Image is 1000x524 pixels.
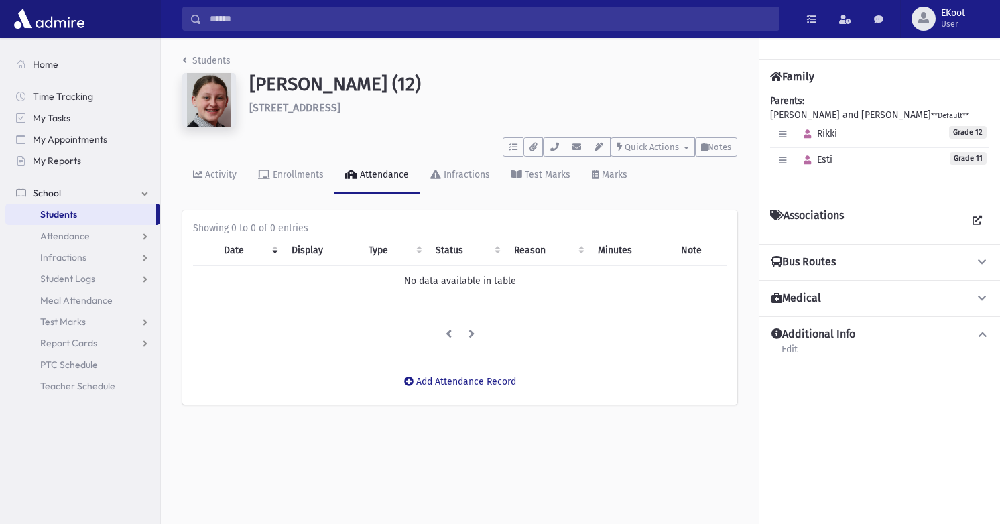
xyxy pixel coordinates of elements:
[420,157,501,194] a: Infractions
[5,204,156,225] a: Students
[11,5,88,32] img: AdmirePro
[182,73,236,127] img: w==
[361,235,428,266] th: Type: activate to sort column ascending
[770,255,989,269] button: Bus Routes
[249,73,737,96] h1: [PERSON_NAME] (12)
[357,169,409,180] div: Attendance
[5,268,160,289] a: Student Logs
[40,230,90,242] span: Attendance
[33,90,93,103] span: Time Tracking
[216,235,284,266] th: Date: activate to sort column ascending
[5,86,160,107] a: Time Tracking
[33,133,107,145] span: My Appointments
[522,169,570,180] div: Test Marks
[182,54,231,73] nav: breadcrumb
[33,58,58,70] span: Home
[441,169,490,180] div: Infractions
[949,126,987,139] span: Grade 12
[798,128,837,139] span: Rikki
[5,289,160,311] a: Meal Attendance
[40,337,97,349] span: Report Cards
[247,157,334,194] a: Enrollments
[941,19,965,29] span: User
[581,157,638,194] a: Marks
[695,137,737,157] button: Notes
[5,311,160,332] a: Test Marks
[770,95,804,107] b: Parents:
[33,187,61,199] span: School
[40,380,115,392] span: Teacher Schedule
[270,169,324,180] div: Enrollments
[501,157,581,194] a: Test Marks
[673,235,727,266] th: Note
[5,354,160,375] a: PTC Schedule
[781,342,798,366] a: Edit
[798,154,832,166] span: Esti
[5,107,160,129] a: My Tasks
[950,152,987,165] span: Grade 11
[284,235,361,266] th: Display
[40,316,86,328] span: Test Marks
[182,55,231,66] a: Students
[40,358,98,371] span: PTC Schedule
[770,291,989,306] button: Medical
[590,235,673,266] th: Minutes
[5,54,160,75] a: Home
[395,370,525,394] button: Add Attendance Record
[771,255,836,269] h4: Bus Routes
[193,221,727,235] div: Showing 0 to 0 of 0 entries
[5,182,160,204] a: School
[5,150,160,172] a: My Reports
[182,157,247,194] a: Activity
[5,375,160,397] a: Teacher Schedule
[5,225,160,247] a: Attendance
[708,142,731,152] span: Notes
[771,291,821,306] h4: Medical
[770,70,814,83] h4: Family
[202,7,779,31] input: Search
[770,94,989,187] div: [PERSON_NAME] and [PERSON_NAME]
[193,266,727,297] td: No data available in table
[33,155,81,167] span: My Reports
[249,101,737,114] h6: [STREET_ADDRESS]
[625,142,679,152] span: Quick Actions
[599,169,627,180] div: Marks
[771,328,855,342] h4: Additional Info
[428,235,506,266] th: Status: activate to sort column ascending
[202,169,237,180] div: Activity
[40,251,86,263] span: Infractions
[965,209,989,233] a: View all Associations
[5,247,160,268] a: Infractions
[40,294,113,306] span: Meal Attendance
[40,208,77,220] span: Students
[40,273,95,285] span: Student Logs
[941,8,965,19] span: EKoot
[334,157,420,194] a: Attendance
[5,129,160,150] a: My Appointments
[506,235,590,266] th: Reason: activate to sort column ascending
[611,137,695,157] button: Quick Actions
[33,112,70,124] span: My Tasks
[770,209,844,233] h4: Associations
[770,328,989,342] button: Additional Info
[5,332,160,354] a: Report Cards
